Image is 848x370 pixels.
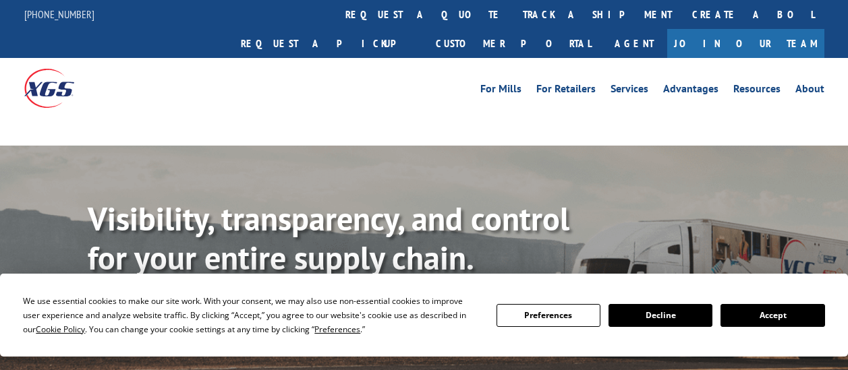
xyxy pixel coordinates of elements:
span: Cookie Policy [36,323,85,335]
a: Join Our Team [667,29,824,58]
a: About [795,84,824,98]
a: For Mills [480,84,521,98]
a: Advantages [663,84,718,98]
button: Decline [609,304,712,327]
a: Services [611,84,648,98]
b: Visibility, transparency, and control for your entire supply chain. [88,197,569,278]
button: Accept [720,304,824,327]
button: Preferences [497,304,600,327]
a: For Retailers [536,84,596,98]
a: [PHONE_NUMBER] [24,7,94,21]
a: Customer Portal [426,29,601,58]
a: Agent [601,29,667,58]
span: Preferences [314,323,360,335]
a: Request a pickup [231,29,426,58]
a: Resources [733,84,781,98]
div: We use essential cookies to make our site work. With your consent, we may also use non-essential ... [23,294,480,336]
